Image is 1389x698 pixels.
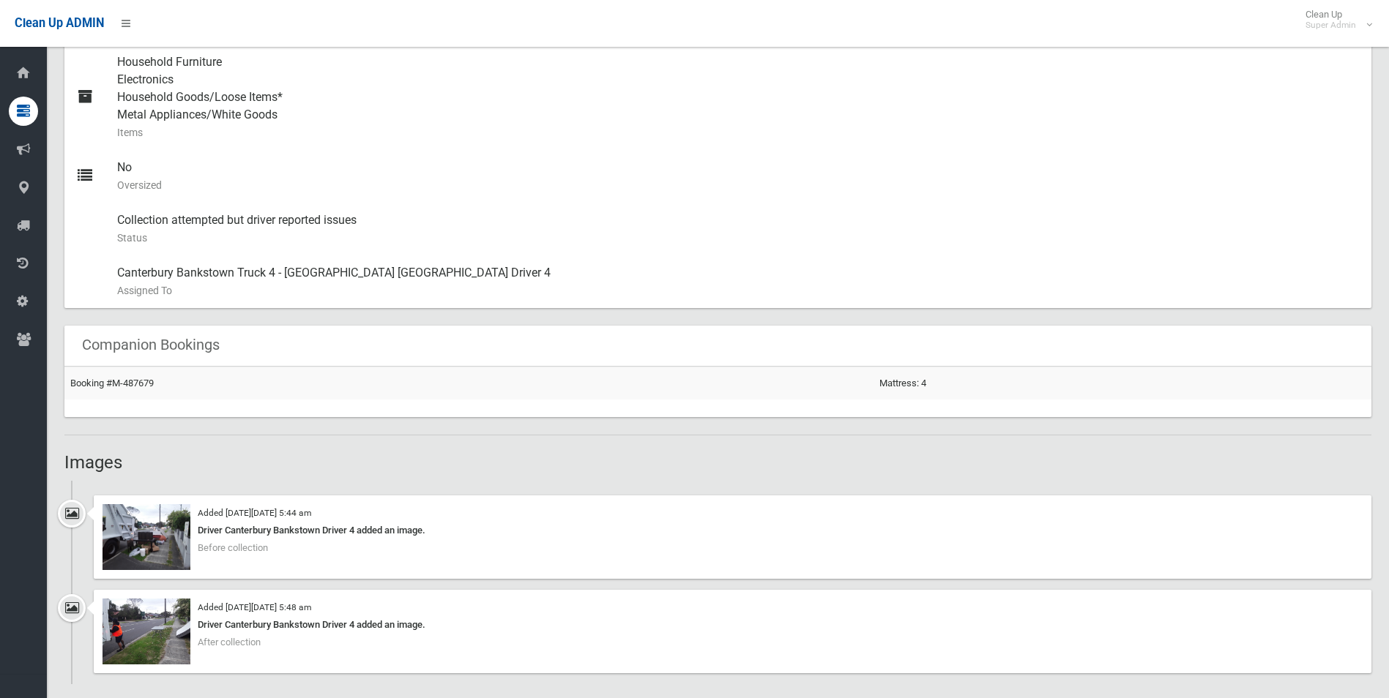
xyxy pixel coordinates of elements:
span: After collection [198,637,261,648]
div: Driver Canterbury Bankstown Driver 4 added an image. [103,616,1363,634]
span: Before collection [198,542,268,553]
span: Clean Up [1298,9,1371,31]
small: Assigned To [117,282,1360,299]
small: Status [117,229,1360,247]
div: Driver Canterbury Bankstown Driver 4 added an image. [103,522,1363,539]
small: Added [DATE][DATE] 5:44 am [198,508,311,518]
small: Oversized [117,176,1360,194]
small: Added [DATE][DATE] 5:48 am [198,602,311,612]
img: 2025-09-2905.48.042417248675618274621.jpg [103,598,190,664]
div: Canterbury Bankstown Truck 4 - [GEOGRAPHIC_DATA] [GEOGRAPHIC_DATA] Driver 4 [117,255,1360,308]
header: Companion Bookings [64,331,237,359]
div: Household Furniture Electronics Household Goods/Loose Items* Metal Appliances/White Goods [117,45,1360,150]
small: Super Admin [1306,20,1356,31]
h2: Images [64,453,1371,472]
img: 2025-09-2905.44.101088653622531368291.jpg [103,504,190,570]
div: Collection attempted but driver reported issues [117,203,1360,255]
td: Mattress: 4 [874,367,1371,399]
a: Booking #M-487679 [70,378,154,389]
div: No [117,150,1360,203]
span: Clean Up ADMIN [15,16,104,30]
small: Items [117,124,1360,141]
